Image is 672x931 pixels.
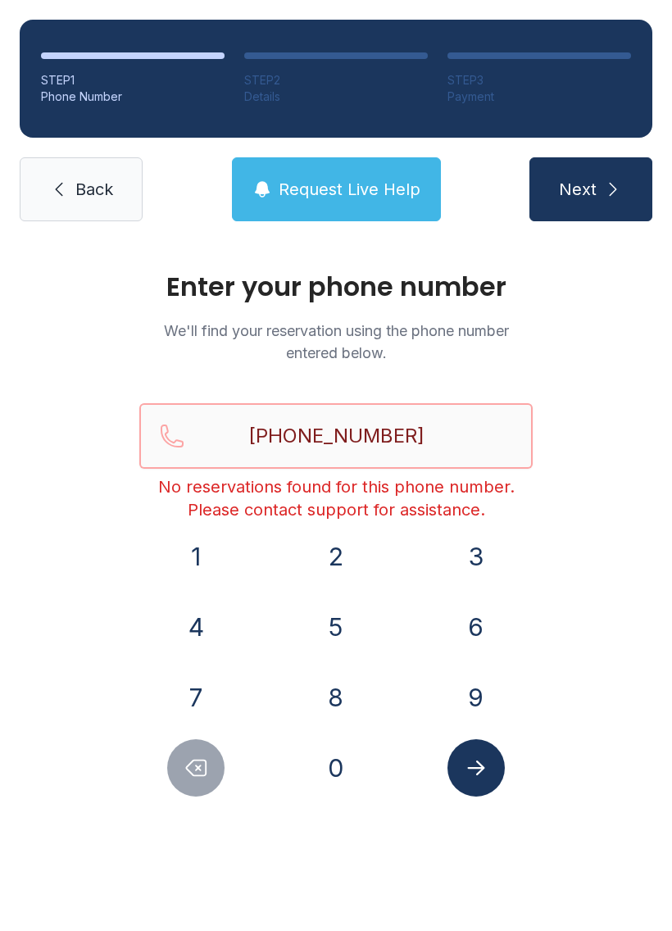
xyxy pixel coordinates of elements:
div: Details [244,89,428,105]
button: 4 [167,598,225,656]
button: 7 [167,669,225,726]
h1: Enter your phone number [139,274,533,300]
button: 9 [447,669,505,726]
button: 2 [307,528,365,585]
div: Phone Number [41,89,225,105]
span: Request Live Help [279,178,420,201]
button: 1 [167,528,225,585]
p: We'll find your reservation using the phone number entered below. [139,320,533,364]
button: 6 [447,598,505,656]
div: STEP 3 [447,72,631,89]
button: 0 [307,739,365,797]
div: STEP 1 [41,72,225,89]
input: Reservation phone number [139,403,533,469]
span: Next [559,178,597,201]
div: No reservations found for this phone number. Please contact support for assistance. [139,475,533,521]
div: Payment [447,89,631,105]
button: Delete number [167,739,225,797]
button: 3 [447,528,505,585]
div: STEP 2 [244,72,428,89]
button: Submit lookup form [447,739,505,797]
button: 5 [307,598,365,656]
span: Back [75,178,113,201]
button: 8 [307,669,365,726]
